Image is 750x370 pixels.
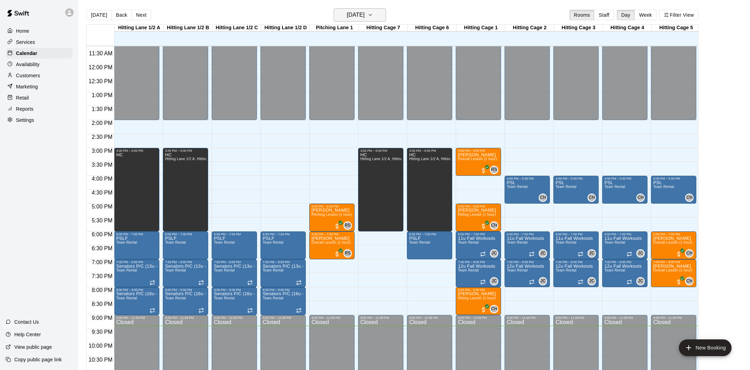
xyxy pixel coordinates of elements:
[456,231,501,259] div: 6:00 PM – 7:00 PM: 11u Fall Workouts
[569,10,594,20] button: Rooms
[360,316,401,320] div: 9:00 PM – 11:59 PM
[480,279,486,285] span: Recurring event
[87,343,114,349] span: 10:00 PM
[407,148,452,231] div: 3:00 PM – 6:00 PM: HC
[260,259,306,287] div: 7:00 PM – 8:00 PM: Senators P/C (13u - 15u)
[6,70,73,81] a: Customers
[296,308,302,313] span: Recurring event
[90,259,114,265] span: 7:00 PM
[309,204,355,231] div: 5:00 PM – 6:00 PM: Jacob Rees
[555,233,597,236] div: 6:00 PM – 7:00 PM
[6,104,73,114] div: Reports
[505,231,550,259] div: 6:00 PM – 7:00 PM: 11u Fall Workouts
[675,278,682,285] span: All customers have paid
[214,268,235,272] span: Team Rental
[6,26,73,36] a: Home
[604,241,625,244] span: Team Rental
[588,277,596,285] div: Jaiden Cioffi
[458,157,497,161] span: Overall Lesson (1 hour)
[653,177,694,180] div: 4:00 PM – 5:00 PM
[555,260,597,264] div: 7:00 PM – 8:00 PM
[345,222,351,229] span: RS
[261,25,310,31] div: Hitting Lane 1/2 D
[458,213,496,217] span: Hitting Lesson (1 hour)
[165,149,206,152] div: 3:00 PM – 6:00 PM
[409,316,450,320] div: 9:00 PM – 11:59 PM
[165,233,206,236] div: 6:00 PM – 7:00 PM
[116,268,137,272] span: Team Rental
[86,10,112,20] button: [DATE]
[491,222,497,229] span: CH
[688,277,694,285] span: Conner Hall
[90,134,114,140] span: 2:30 PM
[260,231,306,259] div: 6:00 PM – 7:00 PM: PSLF
[602,231,647,259] div: 6:00 PM – 7:00 PM: 11u Fall Workouts
[639,277,645,285] span: Jaiden Cioffi
[480,223,487,230] span: All customers have paid
[165,316,206,320] div: 9:00 PM – 11:59 PM
[116,316,157,320] div: 9:00 PM – 11:59 PM
[507,260,548,264] div: 7:00 PM – 8:00 PM
[90,315,114,321] span: 9:00 PM
[90,92,114,98] span: 1:00 PM
[458,316,499,320] div: 9:00 PM – 11:59 PM
[686,278,692,285] span: CH
[163,148,208,231] div: 3:00 PM – 6:00 PM: HC
[553,231,599,259] div: 6:00 PM – 7:00 PM: 11u Fall Workouts
[114,287,159,315] div: 8:00 PM – 9:00 PM: Senators P/C (16u - 18u)
[540,278,546,285] span: JC
[539,277,547,285] div: Jaiden Cioffi
[115,25,164,31] div: Hitting Lane 1/2 A
[686,250,692,257] span: CH
[6,81,73,92] a: Marketing
[150,308,155,313] span: Recurring event
[651,231,696,259] div: 6:00 PM – 7:00 PM: Isaiah Callihan
[554,25,603,31] div: Hitting Cage 3
[458,260,499,264] div: 7:00 PM – 8:00 PM
[263,288,304,292] div: 8:00 PM – 9:00 PM
[491,306,497,313] span: CH
[16,94,29,101] p: Retail
[507,316,548,320] div: 9:00 PM – 11:59 PM
[555,241,576,244] span: Team Rental
[343,221,352,230] div: Ryan Schubert
[490,277,498,285] div: Jaiden Cioffi
[493,305,498,313] span: Conner Hall
[309,231,355,259] div: 6:00 PM – 7:00 PM: Harrison Boatman
[541,249,547,258] span: Jaiden Cioffi
[114,231,159,259] div: 6:00 PM – 7:00 PM: PSLF
[492,250,497,257] span: JC
[359,25,408,31] div: Hitting Cage 7
[6,115,73,125] div: Settings
[114,259,159,287] div: 7:00 PM – 8:00 PM: Senators P/C (13u - 15u)
[116,233,157,236] div: 6:00 PM – 7:00 PM
[636,249,645,258] div: Jaiden Cioffi
[90,273,114,279] span: 7:30 PM
[589,194,595,201] span: CH
[6,93,73,103] a: Retail
[16,27,29,34] p: Home
[6,59,73,70] a: Availability
[16,83,38,90] p: Marketing
[590,194,596,202] span: Conner Hall
[604,233,645,236] div: 6:00 PM – 7:00 PM
[685,194,694,202] div: Conner Hall
[334,251,341,258] span: All customers have paid
[165,241,186,244] span: Team Rental
[638,250,643,257] span: JC
[578,251,583,257] span: Recurring event
[539,194,547,202] div: Conner Hall
[627,251,632,257] span: Recurring event
[90,120,114,126] span: 2:00 PM
[604,177,645,180] div: 4:00 PM – 5:00 PM
[491,166,497,173] span: RS
[458,149,499,152] div: 3:00 PM – 4:00 PM
[165,268,186,272] span: Team Rental
[90,218,114,223] span: 5:30 PM
[247,280,253,285] span: Recurring event
[90,204,114,210] span: 5:00 PM
[493,277,498,285] span: Jaiden Cioffi
[685,249,694,258] div: Conner Hall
